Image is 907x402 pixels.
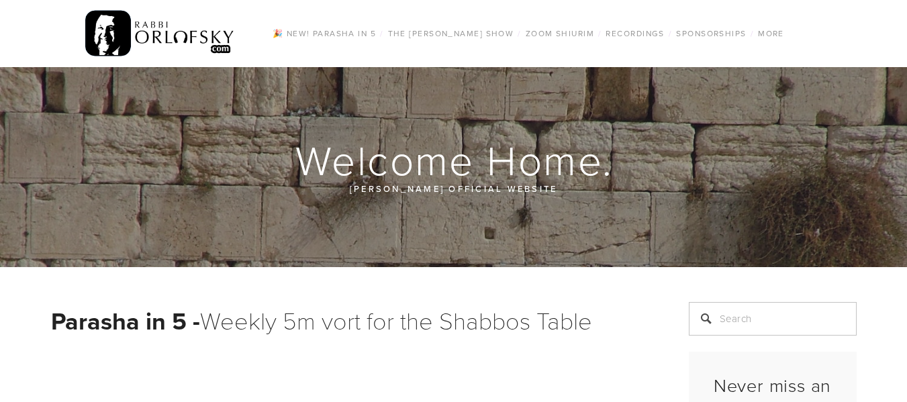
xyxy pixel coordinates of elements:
a: More [754,25,788,42]
input: Search [689,302,857,336]
a: Sponsorships [672,25,750,42]
span: / [380,28,383,39]
h1: Welcome Home. [51,138,858,181]
a: The [PERSON_NAME] Show [384,25,518,42]
p: [PERSON_NAME] official website [132,181,776,196]
a: 🎉 NEW! Parasha in 5 [269,25,380,42]
a: Zoom Shiurim [522,25,598,42]
span: / [669,28,672,39]
span: / [598,28,602,39]
a: Recordings [602,25,668,42]
span: / [751,28,754,39]
span: / [518,28,521,39]
img: RabbiOrlofsky.com [85,7,235,60]
strong: Parasha in 5 - [51,303,200,338]
h1: Weekly 5m vort for the Shabbos Table [51,302,655,339]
